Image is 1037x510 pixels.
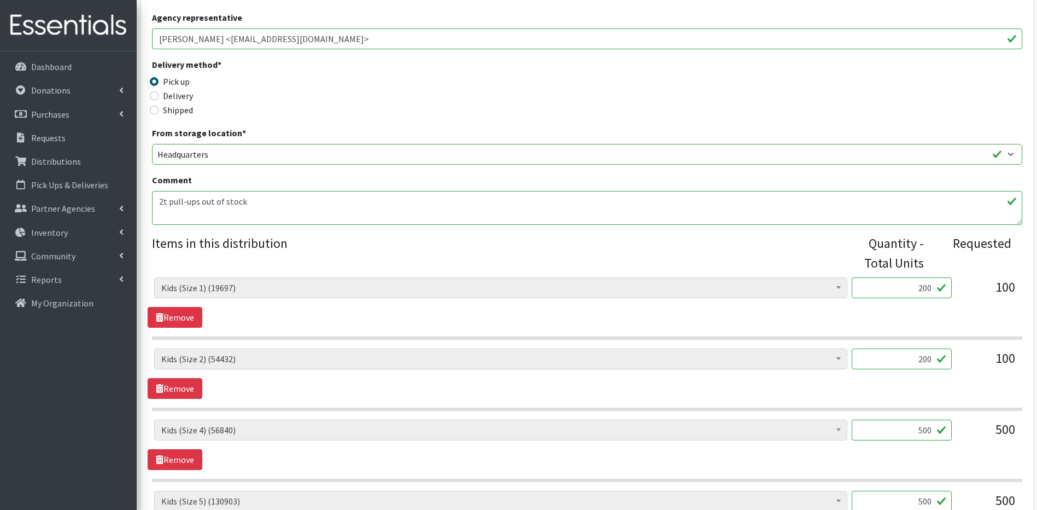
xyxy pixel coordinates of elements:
img: HumanEssentials [4,7,132,44]
a: Pick Ups & Deliveries [4,174,132,196]
a: Remove [148,307,202,328]
p: Dashboard [31,61,72,72]
label: Delivery [163,89,193,102]
a: Purchases [4,103,132,125]
abbr: required [218,59,221,70]
label: Shipped [163,103,193,117]
a: Dashboard [4,56,132,78]
p: Donations [31,85,71,96]
label: From storage location [152,126,246,140]
a: My Organization [4,292,132,314]
legend: Delivery method [152,58,370,75]
p: Inventory [31,227,68,238]
a: Distributions [4,150,132,172]
a: Remove [148,378,202,399]
a: Donations [4,79,132,101]
div: Requested [935,234,1011,273]
span: Kids (Size 5) (130903) [161,494,840,509]
label: Agency representative [152,11,242,24]
p: Reports [31,274,62,285]
a: Reports [4,269,132,291]
span: Kids (Size 1) (19697) [161,280,840,295]
a: Partner Agencies [4,198,132,219]
div: 500 [960,420,1015,449]
p: Community [31,251,75,262]
div: 100 [960,277,1015,307]
p: My Organization [31,298,93,309]
label: Comment [152,173,192,187]
textarea: 2t pull-ups out of stock [152,191,1022,225]
a: Inventory [4,222,132,244]
span: Kids (Size 4) (56840) [154,420,847,441]
legend: Items in this distribution [152,234,848,269]
span: Kids (Size 4) (56840) [161,422,840,438]
input: Quantity [852,420,952,441]
abbr: required [242,127,246,138]
div: 100 [960,349,1015,378]
input: Quantity [852,349,952,369]
span: Kids (Size 2) (54432) [154,349,847,369]
div: Quantity - Total Units [848,234,924,273]
span: Kids (Size 2) (54432) [161,351,840,367]
span: Kids (Size 1) (19697) [154,277,847,298]
p: Purchases [31,109,69,120]
a: Requests [4,127,132,149]
a: Remove [148,449,202,470]
a: Community [4,245,132,267]
p: Pick Ups & Deliveries [31,179,108,190]
p: Partner Agencies [31,203,95,214]
p: Requests [31,132,66,143]
label: Pick up [163,75,190,88]
input: Quantity [852,277,952,298]
p: Distributions [31,156,81,167]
